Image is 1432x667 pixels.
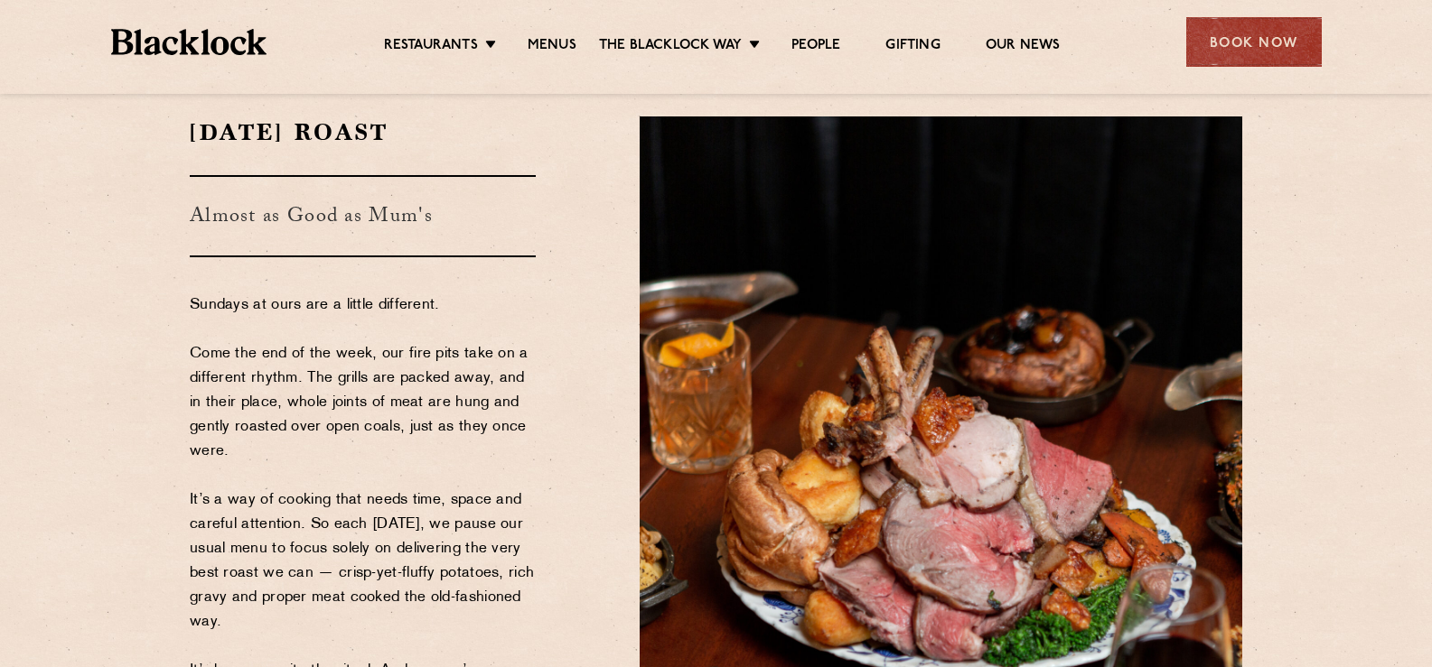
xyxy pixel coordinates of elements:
[190,175,536,257] h3: Almost as Good as Mum's
[384,37,478,57] a: Restaurants
[190,116,536,148] h2: [DATE] Roast
[528,37,576,57] a: Menus
[986,37,1061,57] a: Our News
[599,37,742,57] a: The Blacklock Way
[1186,17,1322,67] div: Book Now
[111,29,267,55] img: BL_Textured_Logo-footer-cropped.svg
[885,37,940,57] a: Gifting
[791,37,840,57] a: People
